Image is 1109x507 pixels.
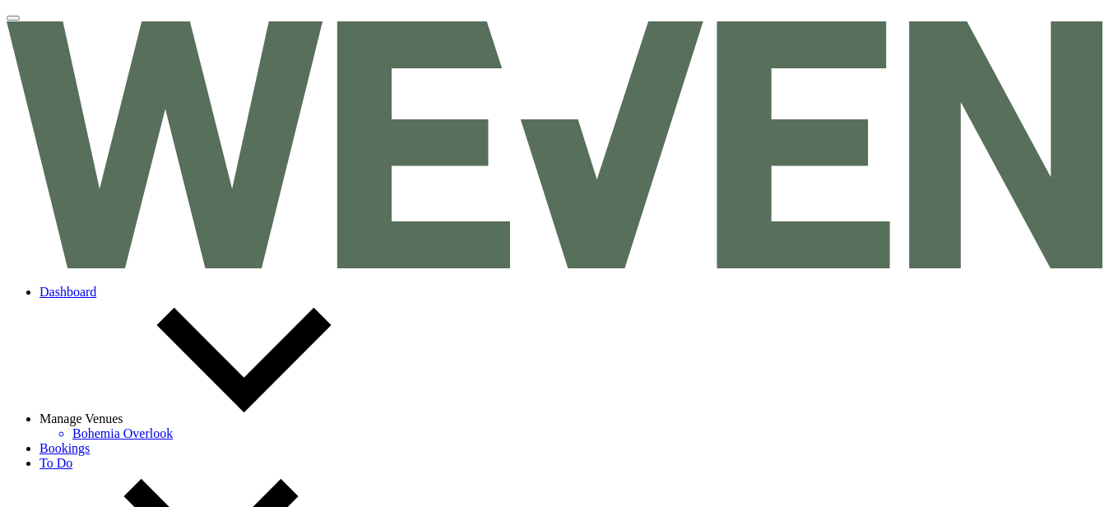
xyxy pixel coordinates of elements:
[39,456,72,470] a: To Do
[39,412,123,426] span: Manage Venues
[39,285,96,299] a: Dashboard
[39,441,90,455] a: Bookings
[7,21,1102,268] img: Weven Logo
[72,426,1102,441] a: Bohemia Overlook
